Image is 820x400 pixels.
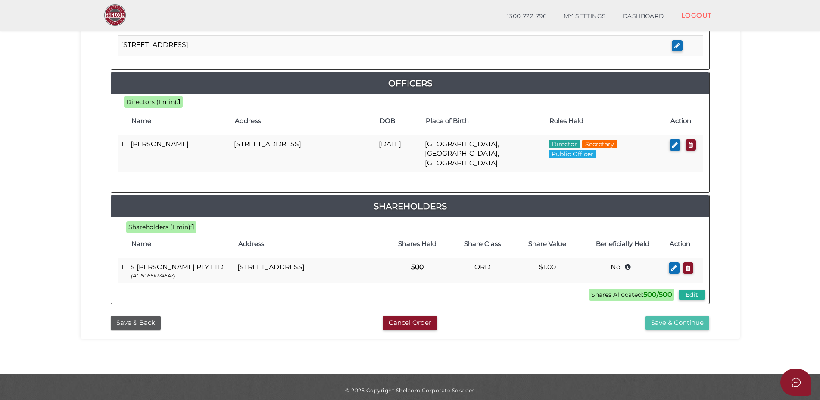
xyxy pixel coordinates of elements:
[780,369,811,396] button: Open asap
[555,8,614,25] a: MY SETTINGS
[421,135,545,172] td: [GEOGRAPHIC_DATA], [GEOGRAPHIC_DATA], [GEOGRAPHIC_DATA]
[87,387,733,394] div: © 2025 Copyright Shelcom Corporate Services
[614,8,673,25] a: DASHBOARD
[549,117,662,125] h4: Roles Held
[118,35,668,56] td: [STREET_ADDRESS]
[131,240,230,248] h4: Name
[126,98,178,106] span: Directors (1 min):
[679,290,705,300] button: Edit
[111,76,709,90] a: Officers
[645,316,709,330] button: Save & Continue
[128,223,192,231] span: Shareholders (1 min):
[455,240,511,248] h4: Share Class
[178,98,181,106] b: 1
[127,135,231,172] td: [PERSON_NAME]
[127,258,234,283] td: S [PERSON_NAME] PTY LTD
[118,258,127,283] td: 1
[389,240,446,248] h4: Shares Held
[231,135,375,172] td: [STREET_ADDRESS]
[673,6,720,24] a: LOGOUT
[192,223,194,231] b: 1
[111,199,709,213] a: Shareholders
[131,272,231,279] p: (ACN: 651074547)
[549,140,580,148] span: Director
[589,289,674,301] span: Shares Allocated:
[519,240,575,248] h4: Share Value
[380,117,417,125] h4: DOB
[670,117,698,125] h4: Action
[580,258,666,283] td: No
[411,263,424,271] b: 500
[670,240,698,248] h4: Action
[238,240,380,248] h4: Address
[515,258,580,283] td: $1.00
[584,240,661,248] h4: Beneficially Held
[375,135,421,172] td: [DATE]
[450,258,515,283] td: ORD
[498,8,555,25] a: 1300 722 796
[131,117,226,125] h4: Name
[111,316,161,330] button: Save & Back
[235,117,371,125] h4: Address
[383,316,437,330] button: Cancel Order
[118,135,127,172] td: 1
[643,290,672,299] b: 500/500
[582,140,617,148] span: Secretary
[426,117,541,125] h4: Place of Birth
[234,258,385,283] td: [STREET_ADDRESS]
[549,150,596,158] span: Public Officer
